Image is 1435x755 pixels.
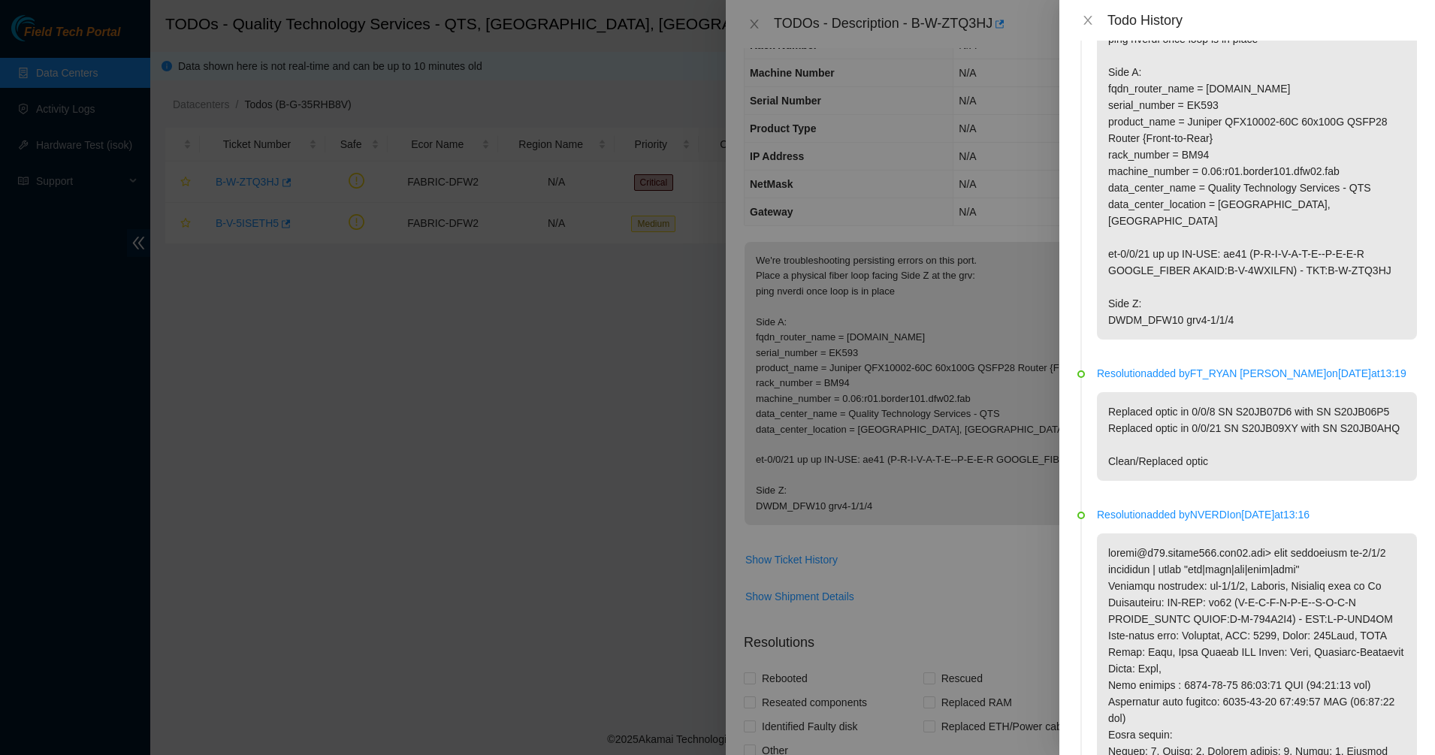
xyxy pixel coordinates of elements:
button: Close [1077,14,1098,28]
p: Resolution added by NVERDI on [DATE] at 13:16 [1097,506,1417,523]
div: Todo History [1107,12,1417,29]
p: Resolution added by FT_RYAN [PERSON_NAME] on [DATE] at 13:19 [1097,365,1417,382]
p: Replaced optic in 0/0/8 SN S20JB07D6 with SN S20JB06P5 Replaced optic in 0/0/21 SN S20JB09XY with... [1097,392,1417,481]
span: close [1082,14,1094,26]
